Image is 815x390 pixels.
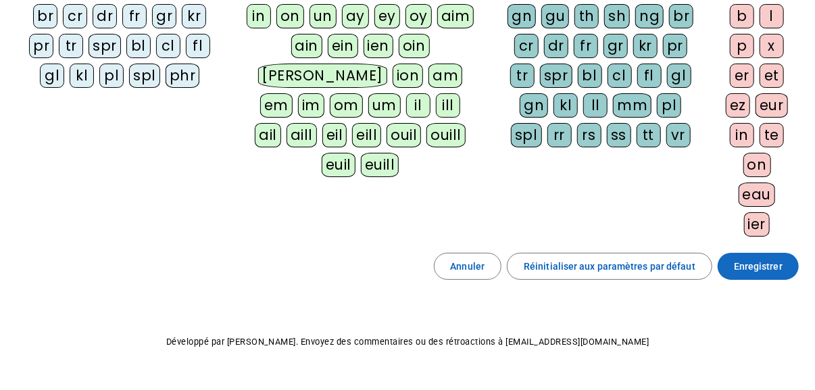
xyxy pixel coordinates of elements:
[126,34,151,58] div: bl
[451,258,485,274] span: Annuler
[342,4,369,28] div: ay
[730,4,754,28] div: b
[524,258,695,274] span: Réinitialiser aux paramètres par défaut
[374,4,400,28] div: ey
[122,4,147,28] div: fr
[637,64,662,88] div: fl
[718,253,799,280] button: Enregistrer
[510,64,535,88] div: tr
[310,4,337,28] div: un
[156,34,180,58] div: cl
[726,93,750,118] div: ez
[667,64,691,88] div: gl
[70,64,94,88] div: kl
[328,34,358,58] div: ein
[637,123,661,147] div: tt
[511,123,542,147] div: spl
[739,182,776,207] div: eau
[428,64,462,88] div: am
[426,123,465,147] div: ouill
[287,123,317,147] div: aill
[574,34,598,58] div: fr
[33,4,57,28] div: br
[364,34,394,58] div: ien
[635,4,664,28] div: ng
[129,64,160,88] div: spl
[743,153,771,177] div: on
[520,93,548,118] div: gn
[291,34,323,58] div: ain
[330,93,363,118] div: om
[166,64,200,88] div: phr
[11,334,804,350] p: Développé par [PERSON_NAME]. Envoyez des commentaires ou des rétroactions à [EMAIL_ADDRESS][DOMAI...
[544,34,568,58] div: dr
[734,258,783,274] span: Enregistrer
[583,93,608,118] div: ll
[666,123,691,147] div: vr
[657,93,681,118] div: pl
[63,4,87,28] div: cr
[607,123,631,147] div: ss
[406,93,430,118] div: il
[730,123,754,147] div: in
[744,212,770,237] div: ier
[540,64,572,88] div: spr
[247,4,271,28] div: in
[760,34,784,58] div: x
[405,4,432,28] div: oy
[399,34,430,58] div: oin
[514,34,539,58] div: cr
[99,64,124,88] div: pl
[89,34,121,58] div: spr
[547,123,572,147] div: rr
[633,34,658,58] div: kr
[260,93,293,118] div: em
[59,34,83,58] div: tr
[604,4,630,28] div: sh
[613,93,651,118] div: mm
[437,4,474,28] div: aim
[258,64,387,88] div: [PERSON_NAME]
[361,153,399,177] div: euill
[93,4,117,28] div: dr
[663,34,687,58] div: pr
[578,64,602,88] div: bl
[393,64,424,88] div: ion
[40,64,64,88] div: gl
[152,4,176,28] div: gr
[298,93,324,118] div: im
[603,34,628,58] div: gr
[756,93,788,118] div: eur
[541,4,569,28] div: gu
[434,253,502,280] button: Annuler
[368,93,401,118] div: um
[730,34,754,58] div: p
[669,4,693,28] div: br
[352,123,381,147] div: eill
[760,64,784,88] div: et
[608,64,632,88] div: cl
[322,123,347,147] div: eil
[507,253,712,280] button: Réinitialiser aux paramètres par défaut
[255,123,281,147] div: ail
[182,4,206,28] div: kr
[760,123,784,147] div: te
[508,4,536,28] div: gn
[387,123,421,147] div: ouil
[730,64,754,88] div: er
[574,4,599,28] div: th
[553,93,578,118] div: kl
[322,153,355,177] div: euil
[276,4,304,28] div: on
[29,34,53,58] div: pr
[186,34,210,58] div: fl
[760,4,784,28] div: l
[436,93,460,118] div: ill
[577,123,601,147] div: rs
